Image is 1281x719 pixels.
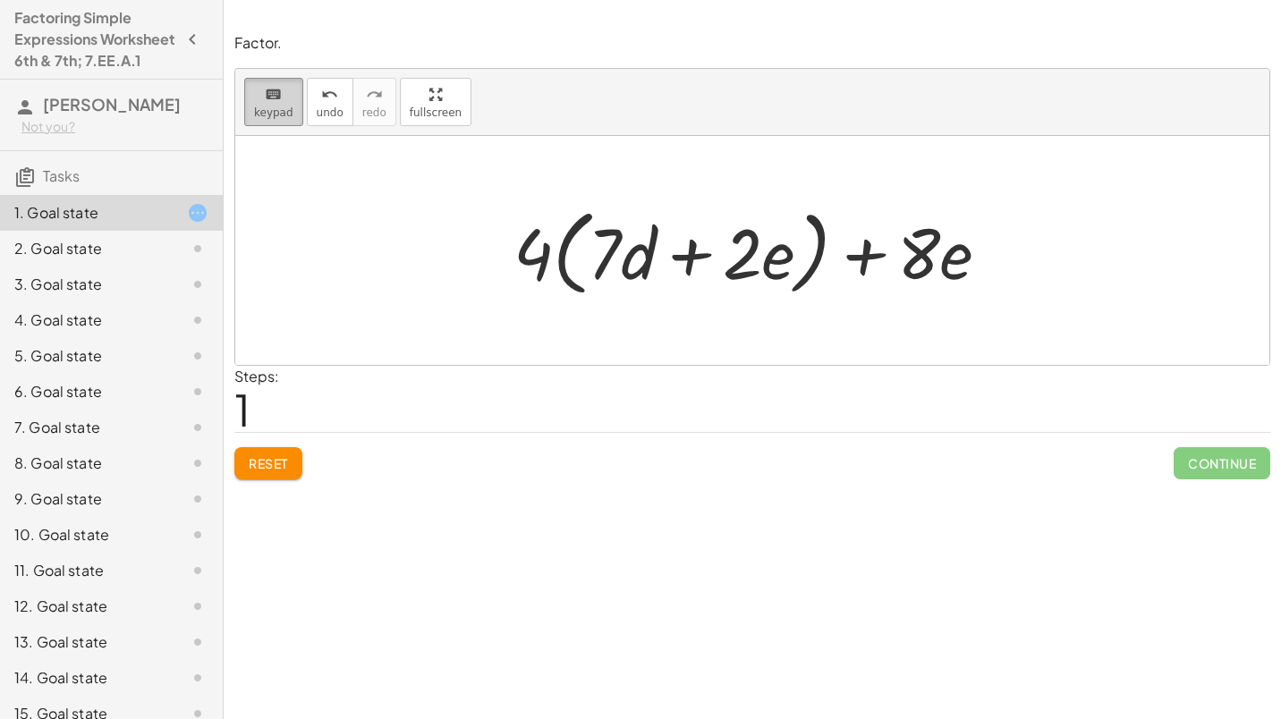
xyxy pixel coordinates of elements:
button: redoredo [352,78,396,126]
div: 1. Goal state [14,202,158,224]
span: [PERSON_NAME] [43,94,181,114]
i: Task not started. [187,488,208,510]
span: keypad [254,106,293,119]
i: Task not started. [187,596,208,617]
i: Task not started. [187,667,208,689]
button: Reset [234,447,302,479]
h4: Factoring Simple Expressions Worksheet 6th & 7th; 7.EE.A.1 [14,7,176,72]
label: Steps: [234,367,279,385]
button: keyboardkeypad [244,78,303,126]
span: Tasks [43,166,80,185]
div: 8. Goal state [14,453,158,474]
div: 3. Goal state [14,274,158,295]
i: undo [321,84,338,106]
i: Task not started. [187,238,208,259]
div: 12. Goal state [14,596,158,617]
i: Task started. [187,202,208,224]
i: keyboard [265,84,282,106]
span: fullscreen [410,106,462,119]
div: 6. Goal state [14,381,158,402]
i: Task not started. [187,274,208,295]
span: Reset [249,455,288,471]
div: Not you? [21,118,208,136]
span: undo [317,106,344,119]
span: 1 [234,382,250,436]
div: 5. Goal state [14,345,158,367]
div: 14. Goal state [14,667,158,689]
button: undoundo [307,78,353,126]
div: 7. Goal state [14,417,158,438]
i: redo [366,84,383,106]
div: 4. Goal state [14,309,158,331]
div: 13. Goal state [14,631,158,653]
button: fullscreen [400,78,471,126]
div: 11. Goal state [14,560,158,581]
i: Task not started. [187,345,208,367]
div: 10. Goal state [14,524,158,546]
i: Task not started. [187,453,208,474]
span: redo [362,106,386,119]
i: Task not started. [187,560,208,581]
i: Task not started. [187,381,208,402]
p: Factor. [234,33,1270,54]
i: Task not started. [187,417,208,438]
i: Task not started. [187,524,208,546]
i: Task not started. [187,631,208,653]
i: Task not started. [187,309,208,331]
div: 9. Goal state [14,488,158,510]
div: 2. Goal state [14,238,158,259]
